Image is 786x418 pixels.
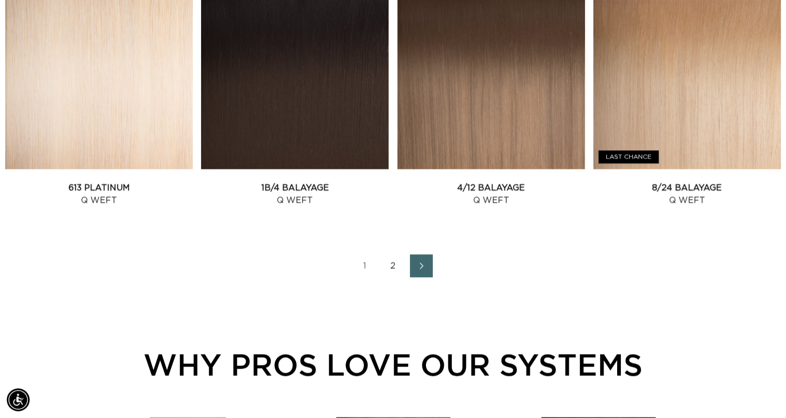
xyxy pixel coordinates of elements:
div: WHY PROS LOVE OUR SYSTEMS [62,342,724,387]
a: 4/12 Balayage Q Weft [397,181,585,206]
a: Next page [410,254,433,277]
a: Page 2 [382,254,405,277]
a: 1B/4 Balayage Q Weft [201,181,389,206]
nav: Pagination [5,254,781,277]
div: Accessibility Menu [7,388,30,411]
a: 613 Platinum Q Weft [5,181,193,206]
a: Page 1 [354,254,377,277]
a: 8/24 Balayage Q Weft [593,181,781,206]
